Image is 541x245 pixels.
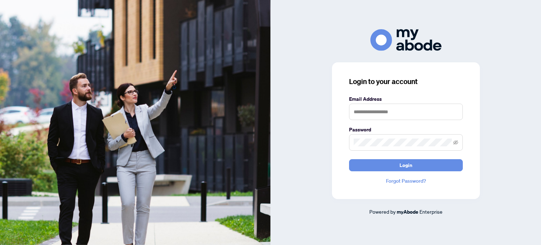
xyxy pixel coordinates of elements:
a: myAbode [397,208,418,216]
label: Password [349,126,463,134]
span: Powered by [369,208,396,215]
button: Login [349,159,463,171]
span: eye-invisible [453,140,458,145]
a: Forgot Password? [349,177,463,185]
span: Login [400,160,412,171]
img: ma-logo [370,29,441,51]
label: Email Address [349,95,463,103]
h3: Login to your account [349,77,463,87]
span: Enterprise [419,208,443,215]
